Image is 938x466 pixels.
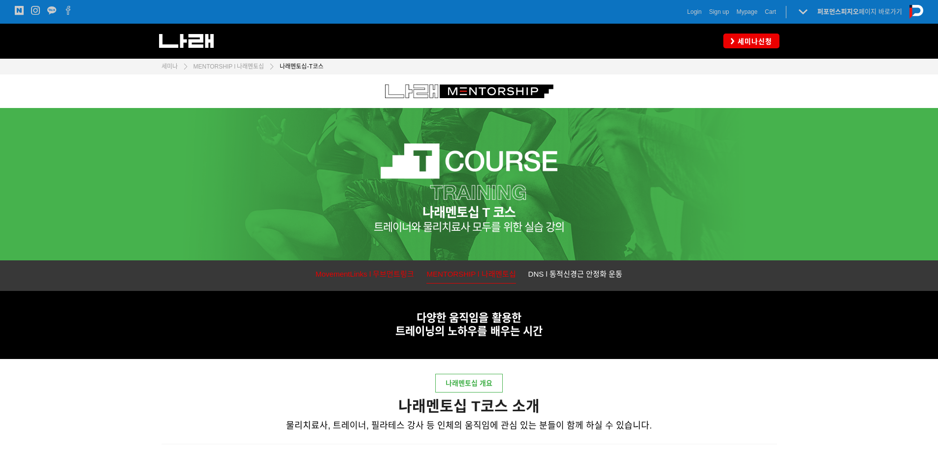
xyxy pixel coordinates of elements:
[286,421,652,430] span: 물리치료사, 트레이너, 필라테스 강사 등 인체의 움직임에 관심 있는 분들이 함께 하실 수 있습니다.
[398,398,540,414] strong: 나래멘토십 T코스 소개
[723,34,779,48] a: 세미나신청
[817,8,859,15] strong: 퍼포먼스피지오
[417,312,521,324] span: 다양한 움직임을 활용한
[523,325,543,337] strong: 시간
[316,268,415,283] a: MovementLinks l 무브먼트링크
[426,270,516,278] span: MENTORSHIP l 나래멘토십
[275,62,323,72] a: 나래멘토십-T코스
[194,63,264,70] span: MENTORSHIP l 나래멘토십
[687,7,702,17] a: Login
[735,36,772,46] span: 세미나신청
[765,7,776,17] a: Cart
[528,270,623,278] span: DNS l 동적신경근 안정화 운동
[435,374,503,393] a: 나래멘토십 개요
[422,205,515,220] strong: 나래멘토십 T 코스
[709,7,729,17] a: Sign up
[280,63,323,70] span: 나래멘토십-T코스
[385,84,553,98] img: c6288775d3d84.png
[395,325,500,337] span: 트레이닝의 노하우를 배
[817,8,902,15] a: 퍼포먼스피지오페이지 바로가기
[737,7,758,17] a: Mypage
[162,62,178,72] a: 세미나
[162,63,178,70] span: 세미나
[510,325,520,337] strong: 는
[426,268,516,284] a: MENTORSHIP l 나래멘토십
[316,270,415,278] span: MovementLinks l 무브먼트링크
[374,221,564,233] span: 트레이너와 물리치료사 모두를 위한 실습 강의
[381,143,557,201] img: e9ca0ff28a361.png
[500,325,510,337] strong: 우
[189,62,264,72] a: MENTORSHIP l 나래멘토십
[528,268,623,283] a: DNS l 동적신경근 안정화 운동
